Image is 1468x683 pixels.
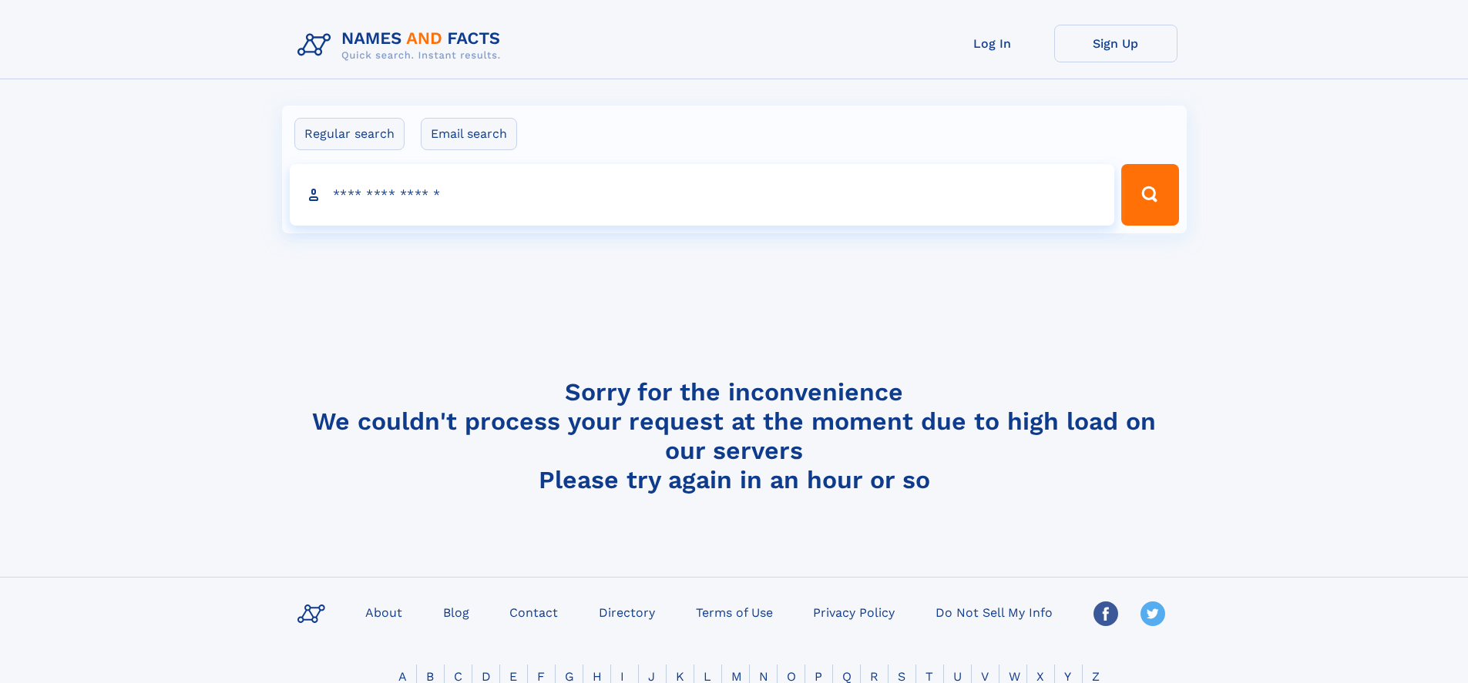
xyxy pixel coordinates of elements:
img: Logo Names and Facts [291,25,513,66]
input: search input [290,164,1115,226]
a: Privacy Policy [807,601,901,623]
a: Sign Up [1054,25,1177,62]
img: Facebook [1093,601,1118,626]
button: Search Button [1121,164,1178,226]
label: Regular search [294,118,405,150]
a: Log In [931,25,1054,62]
img: Twitter [1140,601,1165,626]
a: Do Not Sell My Info [929,601,1059,623]
a: Contact [503,601,564,623]
a: Terms of Use [690,601,779,623]
h4: Sorry for the inconvenience We couldn't process your request at the moment due to high load on ou... [291,377,1177,494]
a: About [359,601,408,623]
a: Blog [437,601,475,623]
label: Email search [421,118,517,150]
a: Directory [593,601,661,623]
